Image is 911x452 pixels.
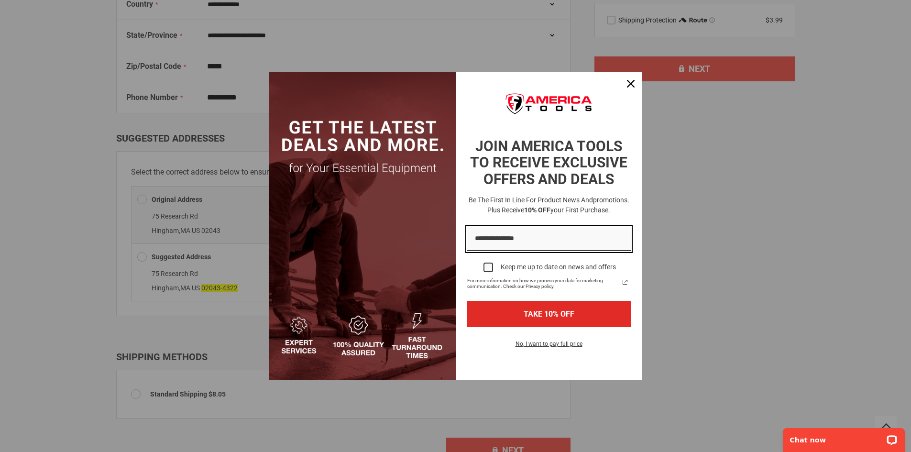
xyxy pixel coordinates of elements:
[619,72,642,95] button: Close
[627,80,635,88] svg: close icon
[524,206,550,214] strong: 10% OFF
[470,138,627,187] strong: JOIN AMERICA TOOLS TO RECEIVE EXCLUSIVE OFFERS AND DEALS
[777,422,911,452] iframe: LiveChat chat widget
[619,276,631,288] a: Read our Privacy Policy
[619,276,631,288] svg: link icon
[465,195,633,215] h3: Be the first in line for product news and
[508,339,590,355] button: No, I want to pay full price
[467,278,619,289] span: For more information on how we process your data for marketing communication. Check our Privacy p...
[467,227,631,251] input: Email field
[467,301,631,327] button: TAKE 10% OFF
[501,263,616,271] div: Keep me up to date on news and offers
